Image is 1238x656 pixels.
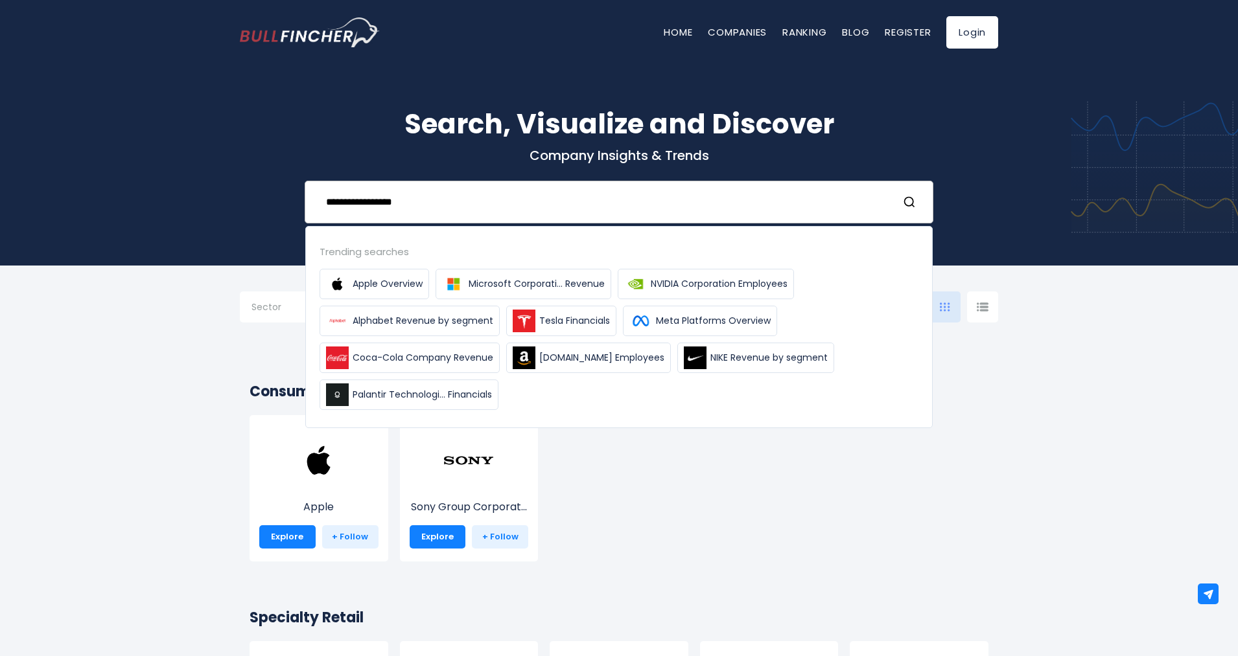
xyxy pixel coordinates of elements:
div: Trending searches [320,244,918,259]
a: [DOMAIN_NAME] Employees [506,343,671,373]
a: Coca-Cola Company Revenue [320,343,500,373]
a: Explore [259,525,316,549]
h2: Consumer Electronics [250,381,988,402]
a: + Follow [472,525,528,549]
p: Sony Group Corporation [410,499,529,515]
a: Tesla Financials [506,306,616,336]
p: Apple [259,499,379,515]
img: SONY.png [443,435,495,486]
a: Login [946,16,998,49]
a: Sony Group Corporat... [410,458,529,515]
span: [DOMAIN_NAME] Employees [539,351,664,365]
button: Search [903,194,920,210]
span: NIKE Revenue by segment [710,351,828,365]
a: Apple [259,458,379,515]
span: Sector [251,301,281,313]
a: Meta Platforms Overview [623,306,777,336]
p: Company Insights & Trends [240,147,998,164]
a: Home [664,25,692,39]
a: Blog [842,25,869,39]
a: Alphabet Revenue by segment [320,306,500,336]
img: icon-comp-grid.svg [940,302,950,311]
a: Apple Overview [320,269,429,299]
a: NVIDIA Corporation Employees [618,269,794,299]
h1: Search, Visualize and Discover [240,104,998,144]
a: Ranking [782,25,826,39]
span: Palantir Technologi... Financials [353,388,492,402]
a: Go to homepage [240,17,379,47]
a: NIKE Revenue by segment [677,343,834,373]
span: Apple Overview [353,277,423,291]
span: Tesla Financials [539,314,610,328]
a: Palantir Technologi... Financials [320,379,498,410]
a: + Follow [322,525,379,549]
h2: Specialty Retail [250,607,988,628]
img: icon-comp-list-view.svg [977,302,988,311]
span: Alphabet Revenue by segment [353,314,493,328]
a: Register [885,25,931,39]
input: Selection [251,297,334,320]
span: Coca-Cola Company Revenue [353,351,493,365]
img: Bullfincher logo [240,17,380,47]
span: Microsoft Corporati... Revenue [469,277,605,291]
a: Explore [410,525,466,549]
a: Companies [708,25,767,39]
span: Meta Platforms Overview [656,314,771,328]
a: Microsoft Corporati... Revenue [436,269,611,299]
img: AAPL.png [293,435,345,486]
span: NVIDIA Corporation Employees [651,277,788,291]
